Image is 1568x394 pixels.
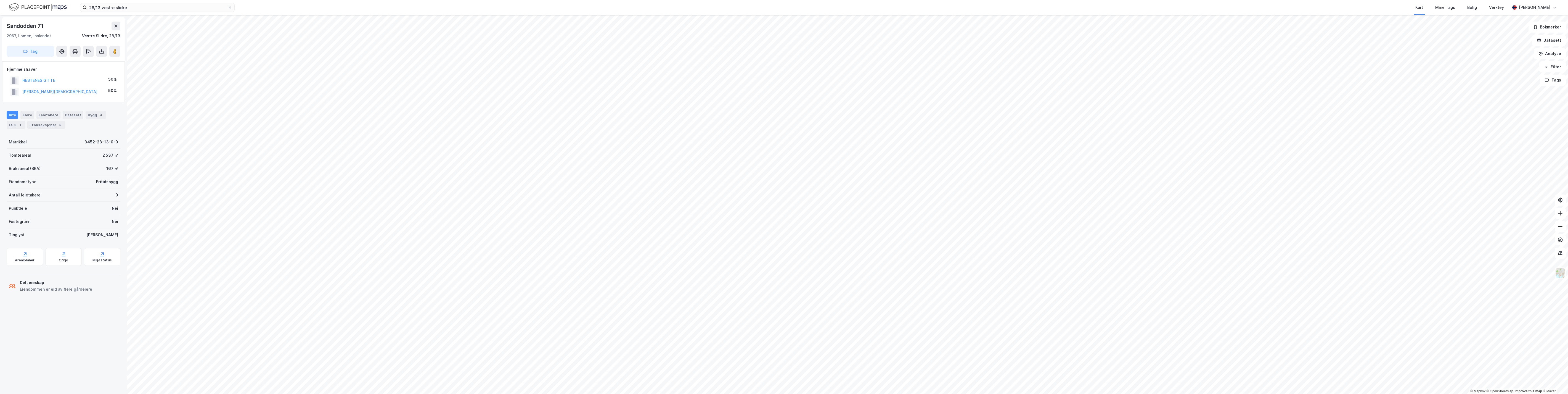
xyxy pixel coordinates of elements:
div: Delt eieskap [20,279,92,286]
button: Filter [1539,61,1566,72]
div: Origo [59,258,68,262]
div: Antall leietakere [9,192,41,198]
div: Bruksareal (BRA) [9,165,41,172]
img: logo.f888ab2527a4732fd821a326f86c7f29.svg [9,2,67,12]
div: 50% [108,87,117,94]
div: Kontrollprogram for chat [1540,367,1568,394]
a: OpenStreetMap [1487,389,1513,393]
div: 2967, Lomen, Innlandet [7,33,51,39]
button: Tag [7,46,54,57]
div: 3452-28-13-0-0 [84,139,118,145]
div: Vestre Slidre, 28/13 [82,33,120,39]
div: Verktøy [1489,4,1504,11]
button: Bokmerker [1529,22,1566,33]
button: Tags [1540,75,1566,86]
div: Matrikkel [9,139,27,145]
div: Miljøstatus [92,258,112,262]
input: Søk på adresse, matrikkel, gårdeiere, leietakere eller personer [87,3,228,12]
div: 2 537 ㎡ [102,152,118,159]
button: Analyse [1534,48,1566,59]
div: Datasett [63,111,83,119]
div: 1 [17,122,23,128]
div: 167 ㎡ [106,165,118,172]
div: Hjemmelshaver [7,66,120,73]
div: Info [7,111,18,119]
div: Tinglyst [9,232,25,238]
div: [PERSON_NAME] [86,232,118,238]
div: Bygg [86,111,106,119]
div: ESG [7,121,25,129]
div: Tomteareal [9,152,31,159]
div: 50% [108,76,117,83]
div: Nei [112,218,118,225]
div: 5 [57,122,63,128]
div: Eiendommen er eid av flere gårdeiere [20,286,92,293]
button: Datasett [1532,35,1566,46]
div: Eiendomstype [9,178,36,185]
div: Punktleie [9,205,27,212]
div: Mine Tags [1435,4,1455,11]
iframe: Chat Widget [1540,367,1568,394]
div: Kart [1415,4,1423,11]
div: Sandodden 71 [7,22,45,30]
div: [PERSON_NAME] [1519,4,1550,11]
a: Mapbox [1470,389,1485,393]
div: Bolig [1467,4,1477,11]
div: Eiere [20,111,34,119]
div: Leietakere [36,111,60,119]
div: Transaksjoner [27,121,65,129]
div: Nei [112,205,118,212]
img: Z [1555,268,1566,278]
a: Improve this map [1515,389,1542,393]
div: 4 [98,112,104,118]
div: Festegrunn [9,218,30,225]
div: Arealplaner [15,258,35,262]
div: 0 [115,192,118,198]
div: Fritidsbygg [96,178,118,185]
